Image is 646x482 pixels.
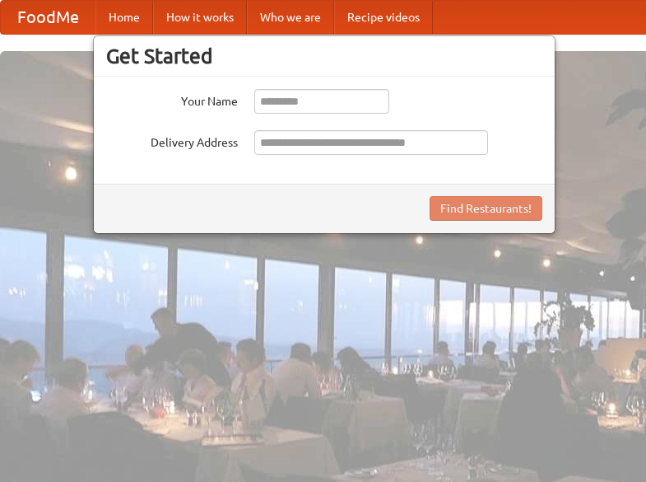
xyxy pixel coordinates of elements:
[95,1,153,34] a: Home
[153,1,247,34] a: How it works
[334,1,433,34] a: Recipe videos
[106,44,542,68] h3: Get Started
[1,1,95,34] a: FoodMe
[430,196,542,221] button: Find Restaurants!
[247,1,334,34] a: Who we are
[106,89,238,110] label: Your Name
[106,130,238,151] label: Delivery Address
